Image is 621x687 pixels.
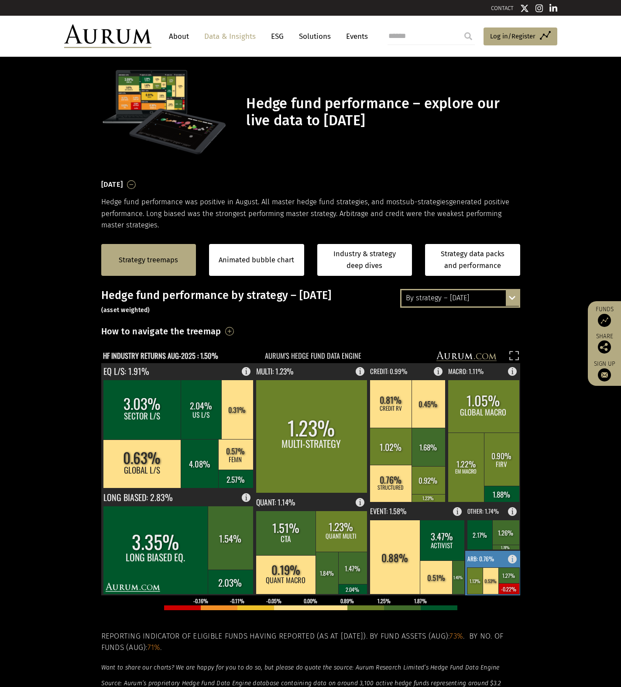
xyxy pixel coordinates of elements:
img: Aurum [64,24,151,48]
h3: How to navigate the treemap [101,324,221,339]
img: Sign up to our newsletter [598,368,611,381]
a: ESG [267,28,288,45]
div: By strategy – [DATE] [401,290,519,306]
span: sub-strategies [402,198,449,206]
input: Submit [460,27,477,45]
span: Log in/Register [490,31,535,41]
span: 73% [449,632,463,641]
a: Events [342,28,368,45]
img: Linkedin icon [549,4,557,13]
a: Strategy data packs and performance [425,244,520,276]
h1: Hedge fund performance – explore our live data to [DATE] [246,95,518,129]
div: Share [592,333,617,354]
a: Log in/Register [484,27,557,46]
a: Industry & strategy deep dives [317,244,412,276]
img: Share this post [598,340,611,354]
img: Access Funds [598,314,611,327]
a: Strategy treemaps [119,254,178,266]
em: Want to share our charts? We are happy for you to do so, but please do quote the source: Aurum Re... [101,664,500,671]
p: Hedge fund performance was positive in August. All master hedge fund strategies, and most generat... [101,196,520,231]
a: About [165,28,193,45]
h5: Reporting indicator of eligible funds having reported (as at [DATE]). By fund assets (Aug): . By ... [101,631,520,654]
img: Twitter icon [520,4,529,13]
a: Data & Insights [200,28,260,45]
h3: [DATE] [101,178,123,191]
small: (asset weighted) [101,306,150,314]
span: 71% [148,643,161,652]
a: Funds [592,306,617,327]
h3: Hedge fund performance by strategy – [DATE] [101,289,520,315]
a: CONTACT [491,5,514,11]
a: Animated bubble chart [219,254,294,266]
a: Solutions [295,28,335,45]
a: Sign up [592,360,617,381]
img: Instagram icon [535,4,543,13]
